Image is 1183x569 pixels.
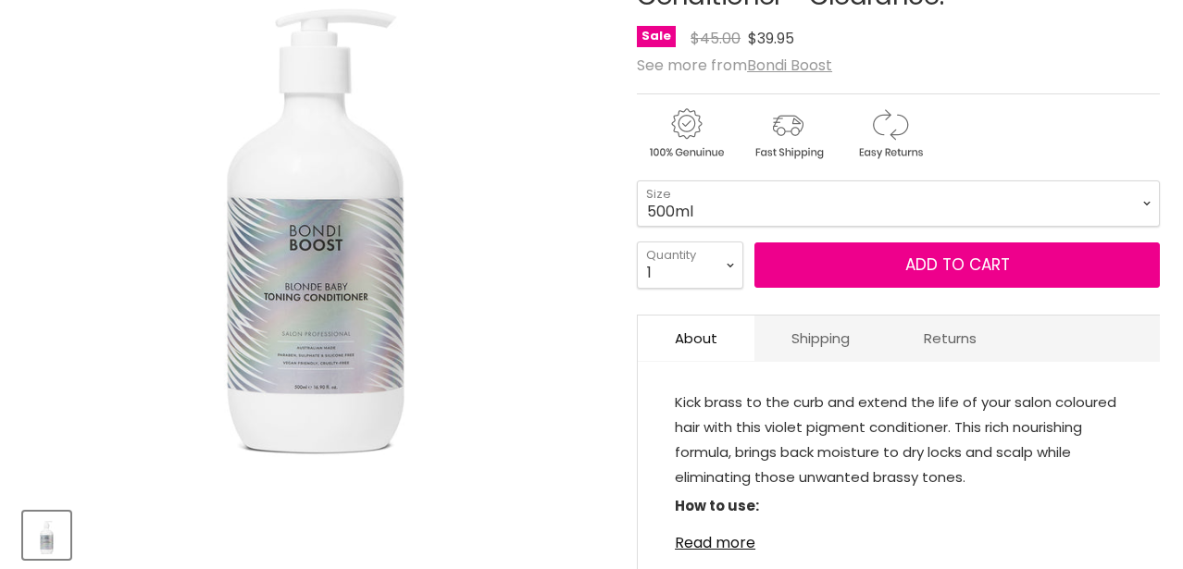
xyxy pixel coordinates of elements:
[841,105,939,162] img: returns.gif
[23,512,70,559] button: Bondi Boost Blonde Baby Toning Conditioner - Clearance!
[675,524,1123,551] a: Read more
[637,241,743,288] select: Quantity
[675,496,759,515] strong: How to use:
[637,105,735,162] img: genuine.gif
[638,315,754,361] a: About
[747,55,832,76] a: Bondi Boost
[754,242,1160,289] button: Add to cart
[739,105,837,162] img: shipping.gif
[675,390,1123,493] p: Kick brass to the curb and extend the life of your salon coloured hair with this violet pigment c...
[754,315,887,361] a: Shipping
[748,28,794,49] span: $39.95
[637,55,832,76] span: See more from
[905,254,1010,276] span: Add to cart
[691,28,741,49] span: $45.00
[637,26,676,47] span: Sale
[25,513,68,557] img: Bondi Boost Blonde Baby Toning Conditioner - Clearance!
[20,506,611,559] div: Product thumbnails
[887,315,1014,361] a: Returns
